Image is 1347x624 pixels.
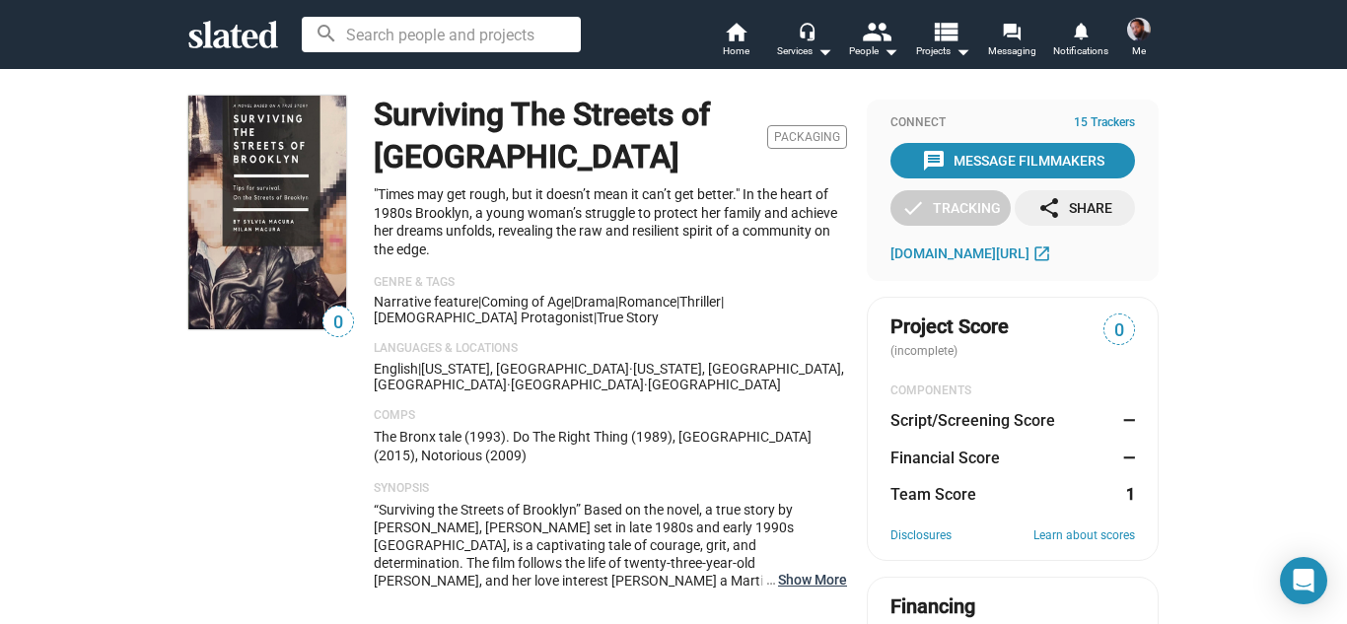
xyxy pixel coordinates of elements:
p: Comps [374,408,847,424]
mat-icon: headset_mic [798,22,815,39]
a: Home [701,20,770,63]
dd: — [1116,410,1135,431]
a: [DOMAIN_NAME][URL] [890,242,1056,265]
button: Services [770,20,839,63]
span: [DEMOGRAPHIC_DATA] protagonist [374,310,594,325]
span: | [721,294,724,310]
span: [US_STATE], [GEOGRAPHIC_DATA] [421,361,629,377]
p: Genre & Tags [374,275,847,291]
button: People [839,20,908,63]
mat-icon: arrow_drop_down [951,39,974,63]
p: "Times may get rough, but it doesn’t mean it can’t get better." In the heart of 1980s Brooklyn, a... [374,185,847,258]
span: · [507,377,511,392]
div: Financing [890,593,975,620]
span: | [478,294,481,310]
dd: 1 [1116,484,1135,505]
input: Search people and projects [302,17,581,52]
p: The Bronx tale (1993). Do The Right Thing (1989), [GEOGRAPHIC_DATA] (2015), Notorious (2009) [374,428,847,464]
span: English [374,361,418,377]
span: Drama [574,294,615,310]
span: · [629,361,633,377]
mat-icon: arrow_drop_down [813,39,836,63]
span: true story [597,310,659,325]
span: Messaging [988,39,1036,63]
mat-icon: check [901,196,925,220]
mat-icon: view_list [931,17,959,45]
button: Projects [908,20,977,63]
span: [US_STATE], [GEOGRAPHIC_DATA], [GEOGRAPHIC_DATA] [374,361,844,392]
span: Home [723,39,749,63]
span: | [571,294,574,310]
span: 0 [1104,317,1134,344]
dt: Script/Screening Score [890,410,1055,431]
dd: — [1116,448,1135,468]
button: Share [1015,190,1135,226]
div: Connect [890,115,1135,131]
span: [DOMAIN_NAME][URL] [890,245,1029,261]
span: Projects [916,39,970,63]
span: Coming of Age [481,294,571,310]
a: Learn about scores [1033,528,1135,544]
span: Thriller [679,294,721,310]
a: Notifications [1046,20,1115,63]
span: Romance [618,294,676,310]
span: [GEOGRAPHIC_DATA] [511,377,644,392]
button: …Show More [778,571,847,589]
button: Daniel JohnsonMe [1115,14,1163,65]
div: Share [1037,190,1112,226]
span: Project Score [890,313,1009,340]
h1: Surviving The Streets of [GEOGRAPHIC_DATA] [374,94,759,177]
span: Notifications [1053,39,1108,63]
img: Daniel Johnson [1127,18,1151,41]
span: … [757,571,778,589]
span: 15 Trackers [1074,115,1135,131]
mat-icon: home [724,20,747,43]
mat-icon: message [922,149,946,173]
span: (incomplete) [890,344,961,358]
span: Me [1132,39,1146,63]
span: 0 [323,310,353,336]
div: Tracking [901,190,1001,226]
mat-icon: share [1037,196,1061,220]
span: Narrative feature [374,294,478,310]
mat-icon: notifications [1071,21,1090,39]
span: | [615,294,618,310]
dt: Team Score [890,484,976,505]
span: | [594,310,597,325]
div: Open Intercom Messenger [1280,557,1327,604]
a: Messaging [977,20,1046,63]
dt: Financial Score [890,448,1000,468]
div: Services [777,39,832,63]
p: Languages & Locations [374,341,847,357]
button: Tracking [890,190,1011,226]
span: Packaging [767,125,847,149]
span: | [676,294,679,310]
span: [GEOGRAPHIC_DATA] [648,377,781,392]
mat-icon: open_in_new [1032,243,1051,262]
span: · [644,377,648,392]
mat-icon: arrow_drop_down [879,39,902,63]
p: Synopsis [374,481,847,497]
div: People [849,39,898,63]
img: Surviving The Streets of Brooklyn [188,96,346,329]
a: Disclosures [890,528,952,544]
button: Message Filmmakers [890,143,1135,178]
span: | [418,361,421,377]
mat-icon: people [862,17,890,45]
div: COMPONENTS [890,383,1135,399]
div: Message Filmmakers [922,143,1104,178]
mat-icon: forum [1002,22,1021,40]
